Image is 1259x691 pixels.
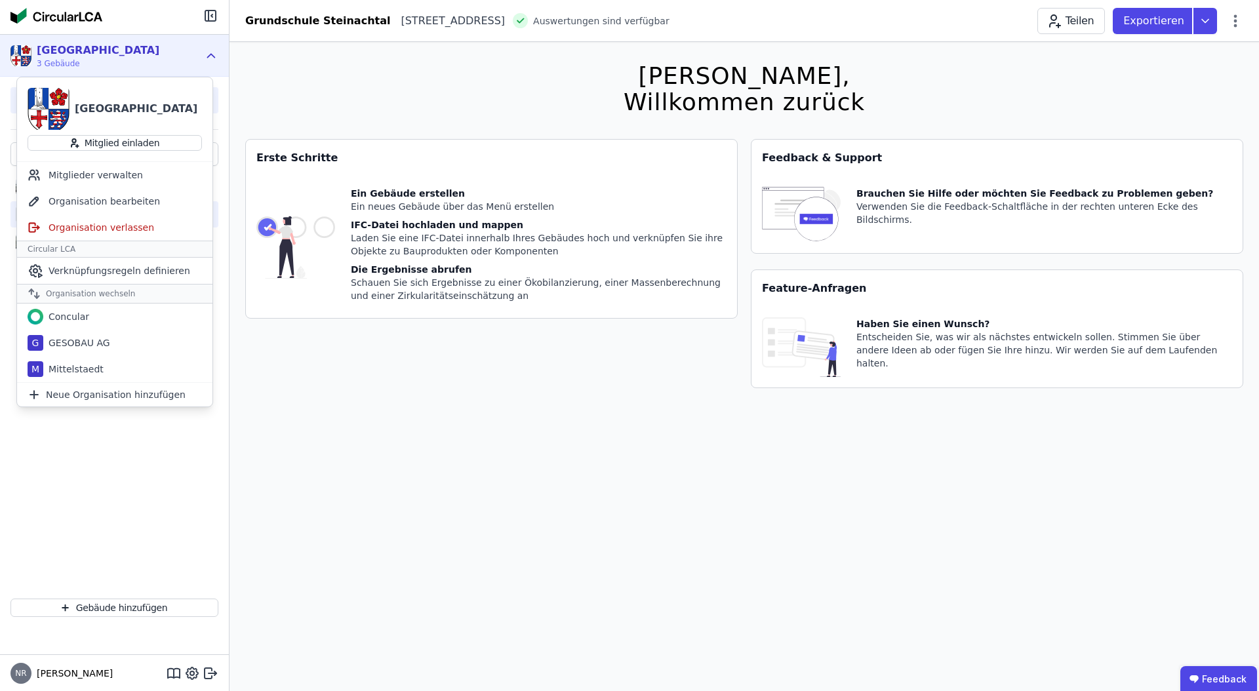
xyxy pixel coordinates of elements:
[16,231,31,252] img: Lessing Gymnasium Lampertheim (LGL)
[28,361,43,377] div: M
[17,241,212,258] div: Circular LCA
[17,284,212,304] div: Organisation wechseln
[1037,8,1105,34] button: Teilen
[37,43,159,58] div: [GEOGRAPHIC_DATA]
[856,200,1232,226] div: Verwenden Sie die Feedback-Schaltfläche in der rechten unteren Ecke des Bildschirms.
[245,13,390,29] div: Grundschule Steinachtal
[15,669,26,677] span: NR
[390,13,505,29] div: [STREET_ADDRESS]
[256,187,335,307] img: getting_started_tile-DrF_GRSv.svg
[624,63,865,89] div: [PERSON_NAME],
[37,58,159,69] span: 3 Gebäude
[624,89,865,115] div: Willkommen zurück
[856,317,1232,330] div: Haben Sie einen Wunsch?
[351,218,727,231] div: IFC-Datei hochladen und mappen
[856,187,1232,200] div: Brauchen Sie Hilfe oder möchten Sie Feedback zu Problemen geben?
[762,317,841,377] img: feature_request_tile-UiXE1qGU.svg
[49,264,190,277] span: Verknüpfungsregeln definieren
[351,263,727,276] div: Die Ergebnisse abrufen
[351,276,727,302] div: Schauen Sie sich Ergebnisse zu einer Ökobilanzierung, einer Massenberechnung und einer Zirkularit...
[762,187,841,243] img: feedback-icon-HCTs5lye.svg
[10,599,218,617] button: Gebäude hinzufügen
[31,667,113,680] span: [PERSON_NAME]
[28,88,70,130] img: Kreis Bergstraße
[351,231,727,258] div: Laden Sie eine IFC-Datei innerhalb Ihres Gebäudes hoch und verknüpfen Sie ihre Objekte zu Bauprod...
[16,176,31,197] img: Alfred Delp Schule, Hauptgebäude
[43,363,104,376] div: Mittelstaedt
[16,207,31,222] div: G
[28,135,202,151] button: Mitglied einladen
[75,101,197,117] div: [GEOGRAPHIC_DATA]
[351,200,727,213] div: Ein neues Gebäude über das Menü erstellen
[10,45,31,66] img: Kreis Bergstraße
[43,310,89,323] div: Concular
[17,214,212,241] div: Organisation verlassen
[28,309,43,325] img: Concular
[533,14,669,28] span: Auswertungen sind verfügbar
[46,388,186,401] span: Neue Organisation hinzufügen
[28,335,43,351] div: G
[43,336,110,349] div: GESOBAU AG
[17,162,212,188] div: Mitglieder verwalten
[10,8,102,24] img: Concular
[246,140,737,176] div: Erste Schritte
[856,330,1232,370] div: Entscheiden Sie, was wir als nächstes entwickeln sollen. Stimmen Sie über andere Ideen ab oder fü...
[17,188,212,214] div: Organisation bearbeiten
[1123,13,1187,29] p: Exportieren
[351,187,727,200] div: Ein Gebäude erstellen
[751,270,1243,307] div: Feature-Anfragen
[751,140,1243,176] div: Feedback & Support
